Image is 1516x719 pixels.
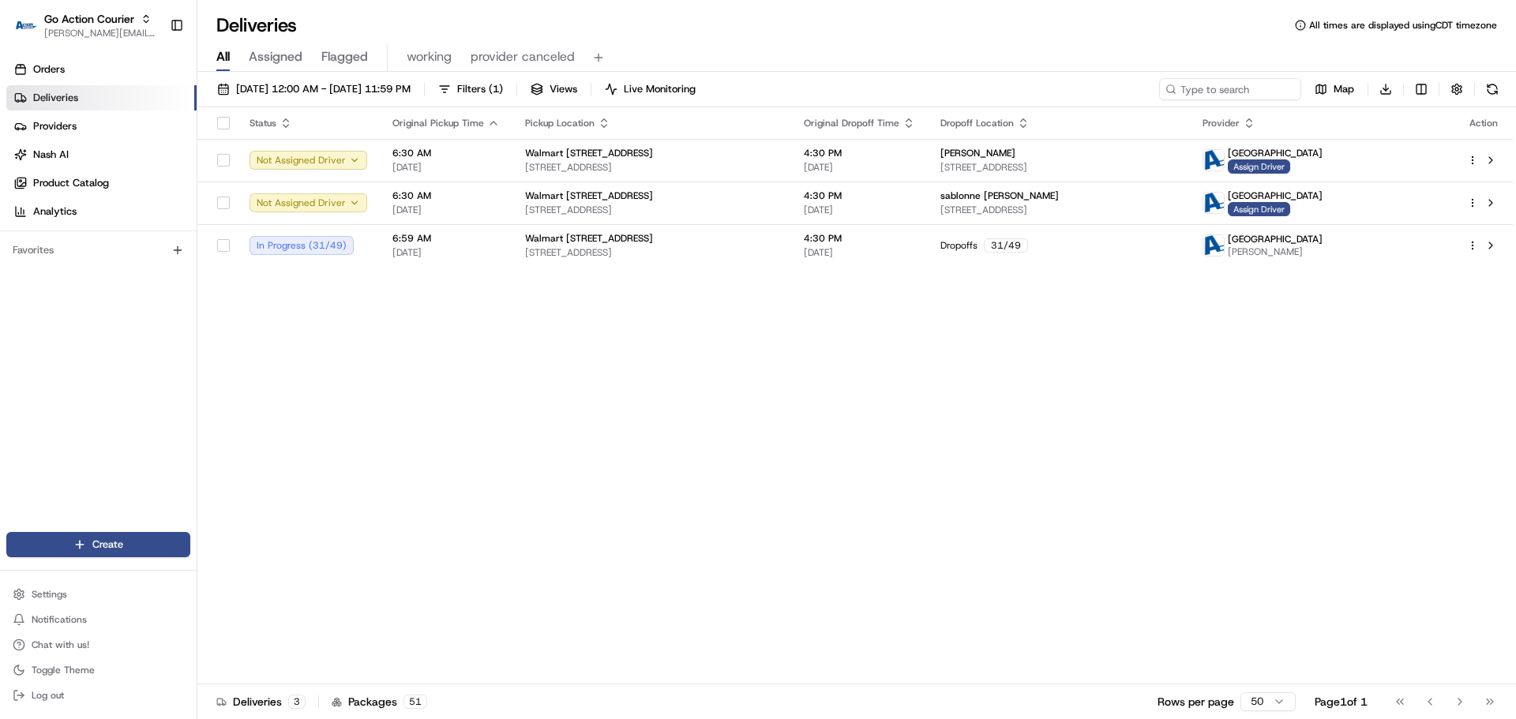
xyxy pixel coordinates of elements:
span: [DATE] 12:00 AM - [DATE] 11:59 PM [236,82,411,96]
span: Filters [457,82,503,96]
span: Chat with us! [32,638,89,651]
span: [DATE] [392,204,500,216]
button: Refresh [1481,78,1503,100]
button: Filters(1) [431,78,510,100]
span: [GEOGRAPHIC_DATA] [1228,147,1323,159]
button: Settings [6,583,190,605]
button: Notifications [6,609,190,631]
span: Log out [32,689,64,702]
span: Walmart [STREET_ADDRESS] [525,189,653,202]
span: ( 1 ) [489,82,503,96]
span: [STREET_ADDRESS] [940,161,1177,174]
span: Dropoffs [940,239,978,252]
span: Assign Driver [1228,159,1290,174]
span: Assigned [249,47,302,66]
span: 4:30 PM [804,232,915,245]
img: ActionCourier.png [1203,193,1224,213]
span: Product Catalog [33,176,109,190]
img: ActionCourier.png [1203,150,1224,170]
button: Views [523,78,584,100]
span: [GEOGRAPHIC_DATA] [1228,233,1323,245]
div: 3 [288,695,306,709]
span: Toggle Theme [32,664,95,676]
span: [STREET_ADDRESS] [525,204,779,216]
span: Pickup Location [525,117,595,129]
a: Orders [6,57,197,82]
span: Orders [33,62,65,77]
button: Chat with us! [6,634,190,656]
span: Status [250,117,276,129]
span: working [407,47,452,66]
span: Provider [1203,117,1240,129]
span: Walmart [STREET_ADDRESS] [525,232,653,245]
span: Dropoff Location [940,117,1014,129]
span: Map [1334,82,1354,96]
span: Original Dropoff Time [804,117,899,129]
button: Not Assigned Driver [250,151,367,170]
div: Page 1 of 1 [1315,694,1368,710]
a: Product Catalog [6,170,197,196]
span: 6:59 AM [392,232,500,245]
span: [DATE] [804,204,915,216]
span: 4:30 PM [804,147,915,159]
a: Providers [6,114,197,139]
span: Assign Driver [1228,202,1290,216]
span: All times are displayed using CDT timezone [1309,19,1497,32]
span: Create [92,537,123,552]
button: Toggle Theme [6,659,190,681]
span: sablonne [PERSON_NAME] [940,189,1059,202]
div: Action [1467,117,1500,129]
span: 4:30 PM [804,189,915,202]
span: Flagged [321,47,368,66]
button: Go Action Courier [44,11,134,27]
button: Create [6,532,190,557]
span: Providers [33,119,77,133]
h1: Deliveries [216,13,297,38]
span: Live Monitoring [624,82,696,96]
div: 51 [403,695,427,709]
span: [DATE] [392,161,500,174]
span: Notifications [32,613,87,626]
a: Nash AI [6,142,197,167]
span: provider canceled [471,47,575,66]
button: [DATE] 12:00 AM - [DATE] 11:59 PM [210,78,418,100]
span: 6:30 AM [392,189,500,202]
span: Views [550,82,577,96]
span: [DATE] [392,246,500,259]
span: Settings [32,588,67,601]
button: Not Assigned Driver [250,193,367,212]
span: [STREET_ADDRESS] [525,246,779,259]
span: Analytics [33,204,77,219]
button: Live Monitoring [598,78,703,100]
img: ActionCourier.png [1203,235,1224,256]
div: 31 / 49 [984,238,1028,253]
span: Deliveries [33,91,78,105]
a: Analytics [6,199,197,224]
div: Deliveries [216,694,306,710]
button: Go Action CourierGo Action Courier[PERSON_NAME][EMAIL_ADDRESS][DOMAIN_NAME] [6,6,163,44]
span: 6:30 AM [392,147,500,159]
span: [DATE] [804,161,915,174]
a: Deliveries [6,85,197,110]
span: Original Pickup Time [392,117,484,129]
span: [STREET_ADDRESS] [940,204,1177,216]
button: Log out [6,684,190,706]
span: [STREET_ADDRESS] [525,161,779,174]
span: Nash AI [33,148,69,162]
button: [PERSON_NAME][EMAIL_ADDRESS][DOMAIN_NAME] [44,27,157,39]
p: Rows per page [1158,694,1234,710]
span: [PERSON_NAME] [1228,245,1323,258]
span: Walmart [STREET_ADDRESS] [525,147,653,159]
div: Packages [332,694,427,710]
div: Favorites [6,238,190,263]
span: [DATE] [804,246,915,259]
span: [GEOGRAPHIC_DATA] [1228,189,1323,202]
button: Map [1308,78,1361,100]
span: [PERSON_NAME] [940,147,1015,159]
img: Go Action Courier [13,21,38,29]
span: All [216,47,230,66]
input: Type to search [1159,78,1301,100]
